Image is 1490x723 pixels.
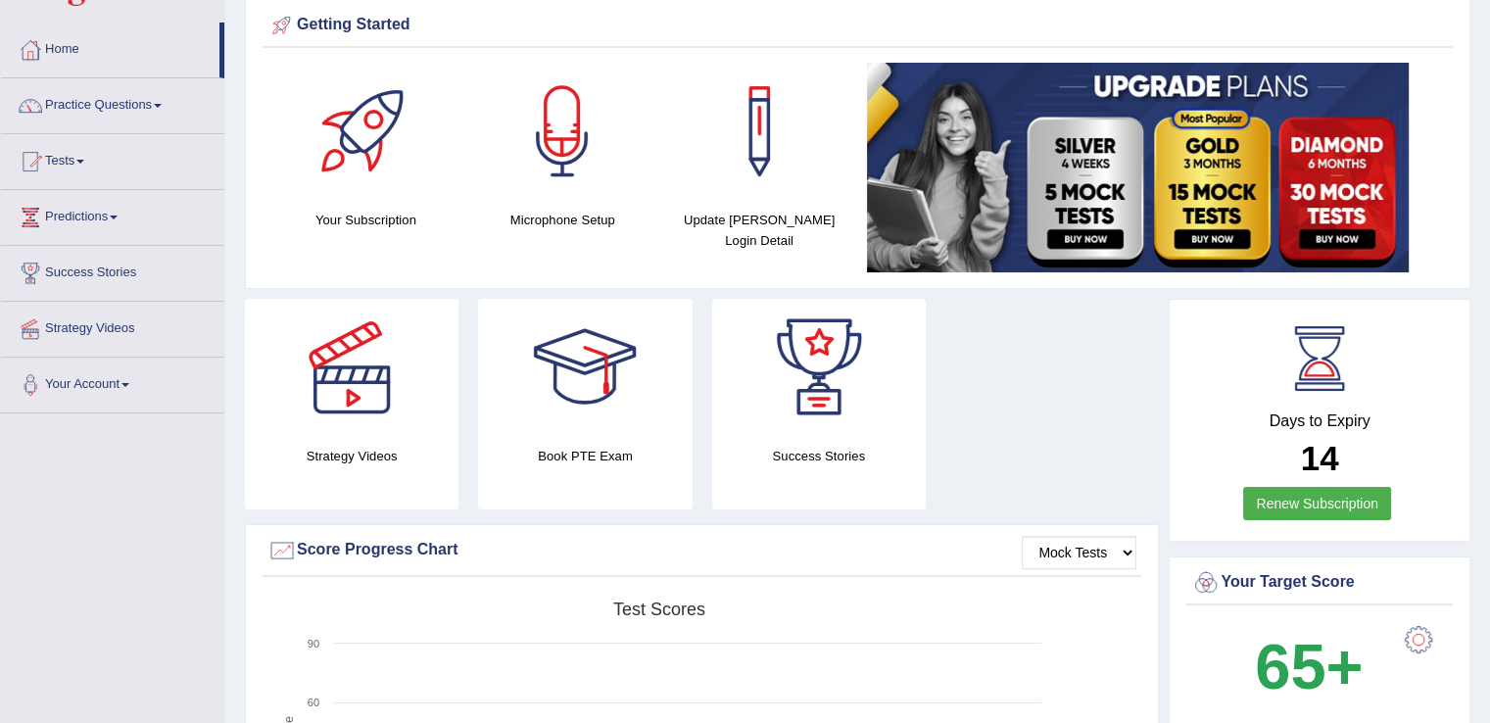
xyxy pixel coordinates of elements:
[267,536,1136,565] div: Score Progress Chart
[478,446,692,466] h4: Book PTE Exam
[308,638,319,650] text: 90
[277,210,455,230] h4: Your Subscription
[1191,412,1448,430] h4: Days to Expiry
[1,23,219,72] a: Home
[1191,568,1448,598] div: Your Target Score
[308,697,319,708] text: 60
[1,190,224,239] a: Predictions
[1,78,224,127] a: Practice Questions
[671,210,848,251] h4: Update [PERSON_NAME] Login Detail
[1255,631,1363,702] b: 65+
[1243,487,1391,520] a: Renew Subscription
[267,11,1448,40] div: Getting Started
[613,600,705,619] tspan: Test scores
[474,210,651,230] h4: Microphone Setup
[1,246,224,295] a: Success Stories
[867,63,1409,272] img: small5.jpg
[245,446,458,466] h4: Strategy Videos
[1,302,224,351] a: Strategy Videos
[1,358,224,407] a: Your Account
[1301,439,1339,477] b: 14
[1,134,224,183] a: Tests
[712,446,926,466] h4: Success Stories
